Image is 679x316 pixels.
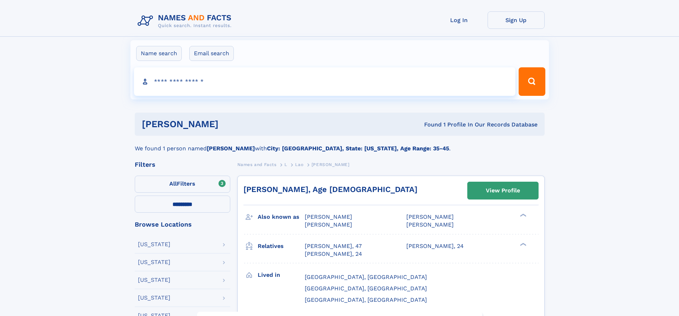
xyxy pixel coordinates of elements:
span: [PERSON_NAME] [406,221,454,228]
span: [GEOGRAPHIC_DATA], [GEOGRAPHIC_DATA] [305,285,427,292]
div: Browse Locations [135,221,230,228]
div: ❯ [518,242,527,247]
a: [PERSON_NAME], 47 [305,242,362,250]
a: Sign Up [488,11,545,29]
label: Name search [136,46,182,61]
div: [US_STATE] [138,242,170,247]
button: Search Button [519,67,545,96]
span: [PERSON_NAME] [305,221,352,228]
a: [PERSON_NAME], Age [DEMOGRAPHIC_DATA] [243,185,417,194]
h3: Also known as [258,211,305,223]
a: View Profile [468,182,538,199]
span: Lao [295,162,303,167]
h1: [PERSON_NAME] [142,120,322,129]
div: [US_STATE] [138,259,170,265]
a: Log In [431,11,488,29]
label: Filters [135,176,230,193]
label: Email search [189,46,234,61]
h3: Relatives [258,240,305,252]
div: Found 1 Profile In Our Records Database [321,121,537,129]
div: We found 1 person named with . [135,136,545,153]
div: [US_STATE] [138,295,170,301]
b: [PERSON_NAME] [207,145,255,152]
span: [GEOGRAPHIC_DATA], [GEOGRAPHIC_DATA] [305,296,427,303]
a: L [284,160,287,169]
h3: Lived in [258,269,305,281]
div: [US_STATE] [138,277,170,283]
a: Lao [295,160,303,169]
span: [GEOGRAPHIC_DATA], [GEOGRAPHIC_DATA] [305,274,427,280]
div: Filters [135,161,230,168]
a: [PERSON_NAME], 24 [305,250,362,258]
a: Names and Facts [237,160,277,169]
div: ❯ [518,213,527,218]
a: [PERSON_NAME], 24 [406,242,464,250]
div: View Profile [486,182,520,199]
span: [PERSON_NAME] [312,162,350,167]
span: L [284,162,287,167]
span: [PERSON_NAME] [305,213,352,220]
img: Logo Names and Facts [135,11,237,31]
b: City: [GEOGRAPHIC_DATA], State: [US_STATE], Age Range: 35-45 [267,145,449,152]
input: search input [134,67,516,96]
span: [PERSON_NAME] [406,213,454,220]
span: All [169,180,177,187]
